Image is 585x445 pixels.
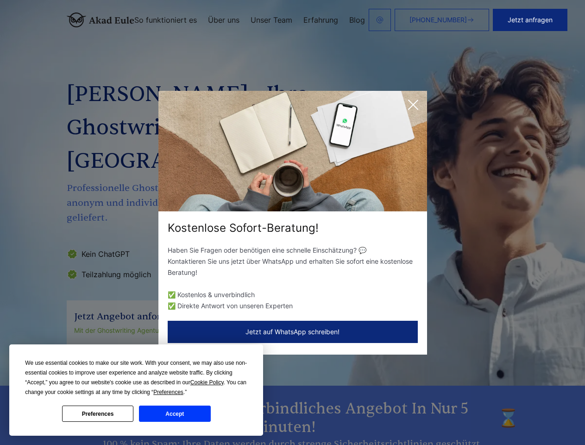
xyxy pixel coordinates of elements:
[153,389,183,395] span: Preferences
[395,9,489,31] a: [PHONE_NUMBER]
[493,9,567,31] button: Jetzt anfragen
[134,16,197,24] a: So funktioniert es
[349,16,365,24] a: Blog
[168,289,418,300] li: ✅ Kostenlos & unverbindlich
[67,13,134,27] img: logo
[208,16,239,24] a: Über uns
[139,406,210,422] button: Accept
[303,16,338,24] a: Erfahrung
[168,321,418,343] button: Jetzt auf WhatsApp schreiben!
[9,344,263,436] div: Cookie Consent Prompt
[251,16,292,24] a: Unser Team
[62,406,133,422] button: Preferences
[409,16,467,24] span: [PHONE_NUMBER]
[168,245,418,278] p: Haben Sie Fragen oder benötigen eine schnelle Einschätzung? 💬 Kontaktieren Sie uns jetzt über Wha...
[168,300,418,311] li: ✅ Direkte Antwort von unseren Experten
[376,16,384,24] img: email
[25,358,247,397] div: We use essential cookies to make our site work. With your consent, we may also use non-essential ...
[190,379,224,386] span: Cookie Policy
[158,221,427,235] div: Kostenlose Sofort-Beratung!
[158,91,427,211] img: exit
